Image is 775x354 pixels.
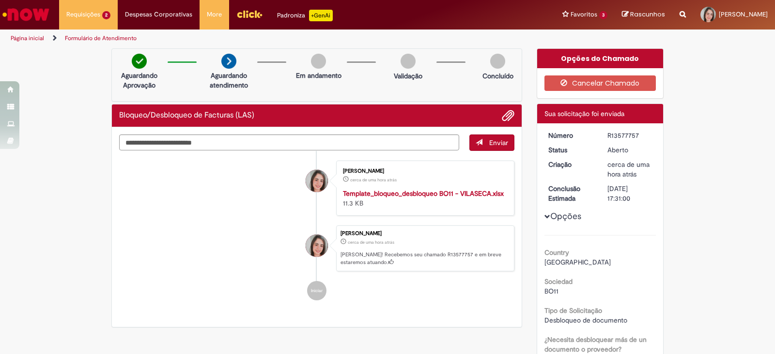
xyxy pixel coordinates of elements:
[544,258,611,266] span: [GEOGRAPHIC_DATA]
[207,10,222,19] span: More
[490,54,505,69] img: img-circle-grey.png
[102,11,110,19] span: 2
[630,10,665,19] span: Rascunhos
[116,71,163,90] p: Aguardando Aprovação
[306,235,328,257] div: Bruna De Lima
[7,29,510,47] ul: Trilhas de página
[119,151,514,310] ul: Histórico de tíquete
[350,177,397,183] time: 29/09/2025 15:30:42
[306,170,328,192] div: Bruna De Lima
[541,145,601,155] dt: Status
[489,138,508,147] span: Enviar
[469,134,514,151] button: Enviar
[544,335,647,354] b: ¿Necesita desbloquear más de un documento o proveedor?
[296,71,341,80] p: Em andamento
[311,54,326,69] img: img-circle-grey.png
[125,10,192,19] span: Despesas Corporativas
[341,251,509,266] p: [PERSON_NAME]! Recebemos seu chamado R13577757 e em breve estaremos atuando.
[341,231,509,236] div: [PERSON_NAME]
[132,54,147,69] img: check-circle-green.png
[599,11,607,19] span: 3
[541,184,601,203] dt: Conclusão Estimada
[544,316,627,324] span: Desbloqueo de documento
[1,5,51,24] img: ServiceNow
[544,277,573,286] b: Sociedad
[607,145,652,155] div: Aberto
[607,184,652,203] div: [DATE] 17:31:00
[348,239,394,245] span: cerca de uma hora atrás
[401,54,416,69] img: img-circle-grey.png
[343,168,504,174] div: [PERSON_NAME]
[482,71,513,81] p: Concluído
[571,10,597,19] span: Favoritos
[537,49,664,68] div: Opções do Chamado
[394,71,422,81] p: Validação
[544,287,558,295] span: BO11
[607,160,652,179] div: 29/09/2025 15:30:57
[277,10,333,21] div: Padroniza
[350,177,397,183] span: cerca de uma hora atrás
[544,109,624,118] span: Sua solicitação foi enviada
[343,189,504,208] div: 11.3 KB
[205,71,252,90] p: Aguardando atendimento
[119,225,514,272] li: Bruna De Lima
[65,34,137,42] a: Formulário de Atendimento
[11,34,44,42] a: Página inicial
[119,134,459,151] textarea: Digite sua mensagem aqui...
[541,160,601,169] dt: Criação
[544,248,569,257] b: Country
[607,131,652,140] div: R13577757
[502,109,514,122] button: Adicionar anexos
[236,7,263,21] img: click_logo_yellow_360x200.png
[221,54,236,69] img: arrow-next.png
[66,10,100,19] span: Requisições
[119,111,254,120] h2: Bloqueo/Desbloqueo de Facturas (LAS) Histórico de tíquete
[309,10,333,21] p: +GenAi
[544,75,656,91] button: Cancelar Chamado
[541,131,601,140] dt: Número
[607,160,650,178] time: 29/09/2025 15:30:57
[622,10,665,19] a: Rascunhos
[544,306,602,315] b: Tipo de Solicitação
[607,160,650,178] span: cerca de uma hora atrás
[343,189,504,198] a: Template_bloqueo_desbloqueo BO11 - VILASECA.xlsx
[719,10,768,18] span: [PERSON_NAME]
